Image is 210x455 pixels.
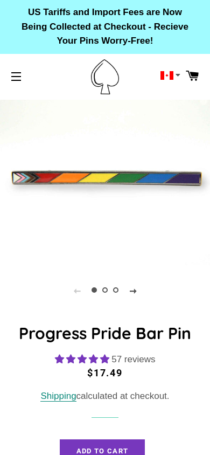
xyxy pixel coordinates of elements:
[16,389,194,404] div: calculated at checkout.
[16,322,194,344] h1: Progress Pride Bar Pin
[40,391,76,402] a: Shipping
[87,367,123,378] span: $17.49
[76,447,128,455] span: Add to Cart
[121,279,145,302] button: Next slide
[89,285,100,296] a: Slide 1 of 3. Load image into Gallery viewer, Progress Pride Bar Pin - Pin-Ace
[111,354,155,364] span: 57 reviews
[91,59,119,94] img: Pin-Ace
[100,285,110,296] a: Slide 2 of 3. Load image into Gallery viewer, Progress Pride Bar Pin Subtle LGBT Accessory Minima...
[65,279,89,302] button: Previous slide
[55,354,112,364] span: 4.98 stars
[110,285,121,296] a: Slide 3 of 3. Load image into Gallery viewer, Progress Pride Bar Pin - Pin-Ace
